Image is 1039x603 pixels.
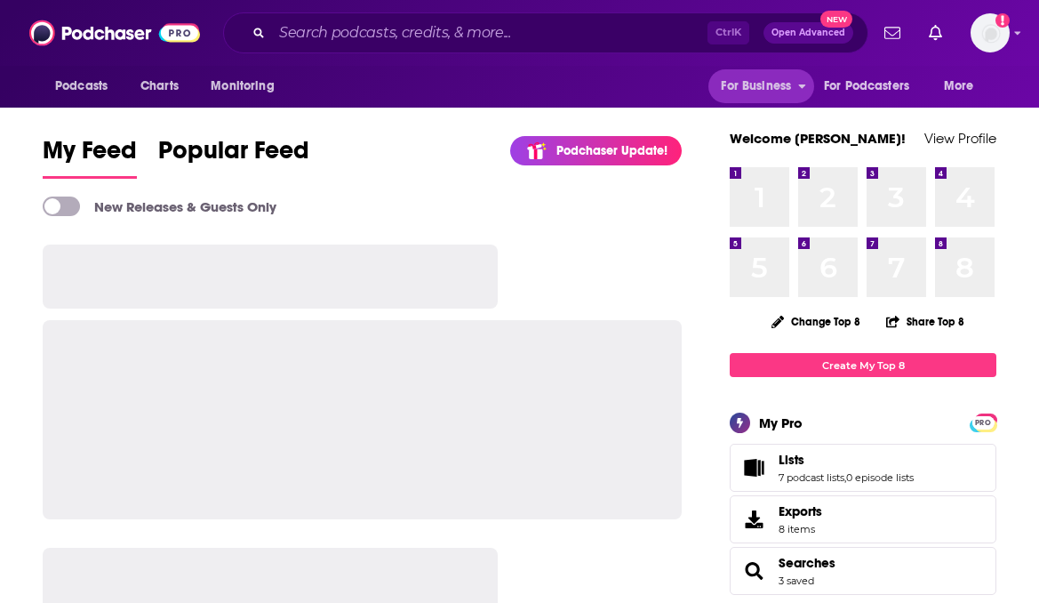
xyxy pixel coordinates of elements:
span: Logged in as kkneafsey [971,13,1010,52]
button: Show profile menu [971,13,1010,52]
a: Exports [730,495,996,543]
a: Searches [736,559,771,583]
span: New [820,11,852,28]
span: Searches [730,547,996,595]
input: Search podcasts, credits, & more... [272,19,707,47]
a: Searches [779,555,835,571]
span: Popular Feed [158,135,309,176]
span: For Podcasters [824,74,909,99]
span: Exports [779,503,822,519]
span: Podcasts [55,74,108,99]
a: 3 saved [779,575,814,587]
button: open menu [43,69,131,103]
a: Popular Feed [158,135,309,179]
a: View Profile [924,130,996,147]
button: open menu [708,69,813,103]
a: Lists [736,455,771,480]
a: Create My Top 8 [730,353,996,377]
a: Show notifications dropdown [922,18,949,48]
a: Lists [779,452,914,468]
a: 0 episode lists [846,471,914,484]
button: Change Top 8 [761,310,871,333]
img: Podchaser - Follow, Share and Rate Podcasts [29,16,200,50]
span: Charts [140,74,179,99]
span: Monitoring [211,74,274,99]
span: Lists [730,444,996,492]
a: My Feed [43,135,137,179]
a: Show notifications dropdown [877,18,907,48]
svg: Add a profile image [995,13,1010,28]
a: Charts [129,69,189,103]
span: PRO [972,416,994,430]
div: My Pro [759,414,803,431]
button: open menu [931,69,996,103]
a: PRO [972,415,994,429]
button: Open AdvancedNew [763,22,853,44]
button: Share Top 8 [885,304,965,339]
a: New Releases & Guests Only [43,197,276,216]
div: Search podcasts, credits, & more... [223,12,868,53]
a: Welcome [PERSON_NAME]! [730,130,906,147]
button: open menu [812,69,935,103]
button: open menu [198,69,297,103]
span: Exports [736,507,771,532]
span: , [844,471,846,484]
span: Open Advanced [771,28,845,37]
span: For Business [721,74,791,99]
a: 7 podcast lists [779,471,844,484]
span: Ctrl K [707,21,749,44]
img: User Profile [971,13,1010,52]
p: Podchaser Update! [556,143,667,158]
span: More [944,74,974,99]
span: Lists [779,452,804,468]
span: My Feed [43,135,137,176]
span: 8 items [779,523,822,535]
